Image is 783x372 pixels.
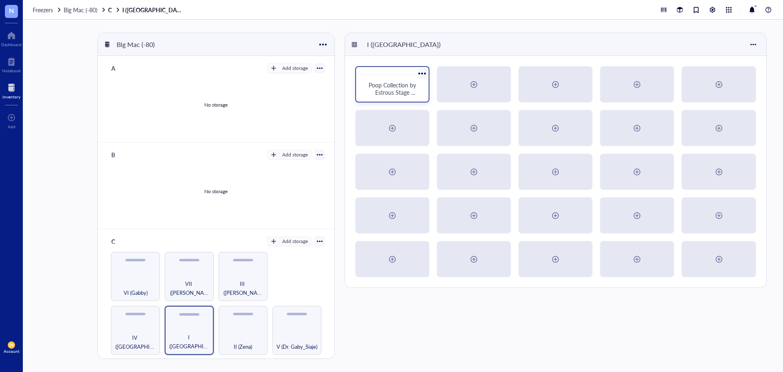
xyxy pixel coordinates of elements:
[204,188,228,195] div: No storage
[363,38,444,51] div: I ([GEOGRAPHIC_DATA])
[9,343,14,347] span: DN
[2,68,21,73] div: Notebook
[282,151,308,158] div: Add storage
[108,62,157,74] div: A
[108,6,184,13] a: CI ([GEOGRAPHIC_DATA])
[2,81,20,99] a: Inventory
[113,38,162,51] div: Big Mac (-80)
[1,29,22,47] a: Dashboard
[1,42,22,47] div: Dashboard
[234,342,252,351] span: II (Zena)
[8,124,15,129] div: Add
[267,63,312,73] button: Add storage
[9,5,14,16] span: N
[4,349,20,354] div: Account
[267,150,312,160] button: Add storage
[282,238,308,245] div: Add storage
[276,342,317,351] span: V (Dr. Gaby_Siaje)
[33,6,62,13] a: Freezers
[369,81,418,104] span: Poop Collection by Estrous Stage (Cohort 1)
[64,6,97,14] span: Big Mac (-80)
[124,288,148,297] span: VI (Gabby)
[168,279,210,297] span: VII ([PERSON_NAME])
[33,6,53,14] span: Freezers
[108,149,157,160] div: B
[282,65,308,72] div: Add storage
[222,279,264,297] span: III ([PERSON_NAME])
[115,333,156,351] span: IV ([GEOGRAPHIC_DATA])
[2,94,20,99] div: Inventory
[204,101,228,109] div: No storage
[169,333,210,351] span: I ([GEOGRAPHIC_DATA])
[267,236,312,246] button: Add storage
[2,55,21,73] a: Notebook
[108,236,157,247] div: C
[64,6,106,13] a: Big Mac (-80)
